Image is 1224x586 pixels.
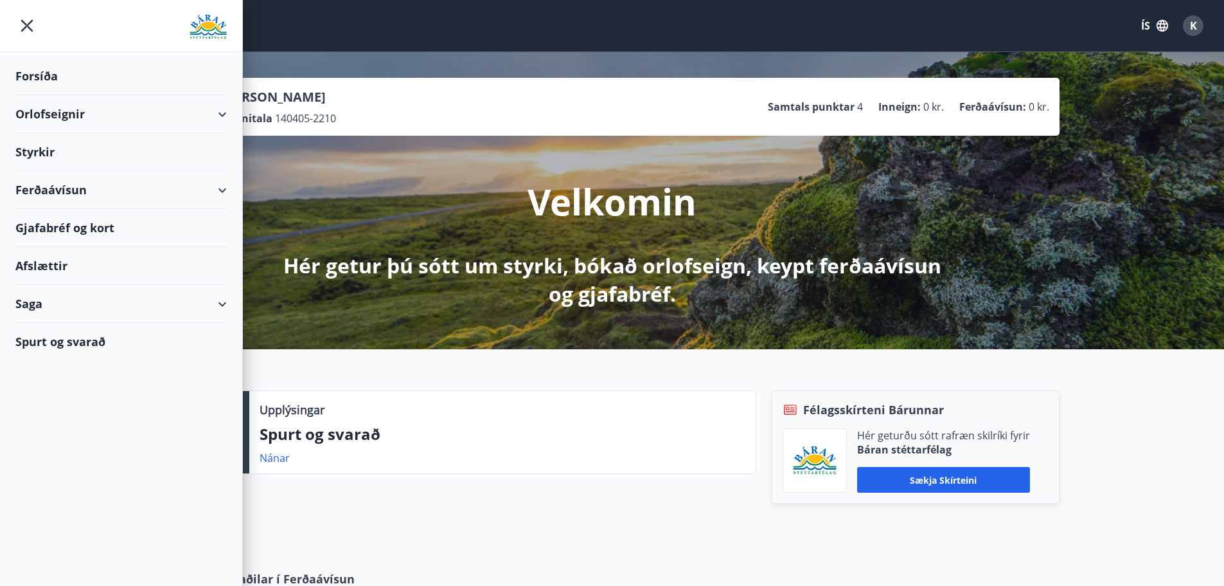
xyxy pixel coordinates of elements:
[15,95,227,133] div: Orlofseignir
[275,111,336,125] span: 140405-2210
[15,57,227,95] div: Forsíða
[260,401,324,418] p: Upplýsingar
[803,401,944,418] span: Félagsskírteni Bárunnar
[15,14,39,37] button: menu
[1134,14,1175,37] button: ÍS
[15,247,227,285] div: Afslættir
[959,100,1026,114] p: Ferðaávísun :
[1178,10,1209,41] button: K
[260,451,290,465] a: Nánar
[15,323,227,360] div: Spurt og svarað
[15,133,227,171] div: Styrkir
[273,252,952,308] p: Hér getur þú sótt um styrki, bókað orlofseign, keypt ferðaávísun og gjafabréf.
[878,100,921,114] p: Inneign :
[260,423,745,445] p: Spurt og svarað
[15,171,227,209] div: Ferðaávísun
[768,100,855,114] p: Samtals punktar
[857,100,863,114] span: 4
[15,285,227,323] div: Saga
[857,467,1030,493] button: Sækja skírteini
[1190,19,1197,33] span: K
[923,100,944,114] span: 0 kr.
[1029,100,1049,114] span: 0 kr.
[528,177,696,226] p: Velkomin
[857,443,1030,457] p: Báran stéttarfélag
[857,428,1030,443] p: Hér geturðu sótt rafræn skilríki fyrir
[190,14,227,40] img: union_logo
[793,446,837,476] img: Bz2lGXKH3FXEIQKvoQ8VL0Fr0uCiWgfgA3I6fSs8.png
[15,209,227,247] div: Gjafabréf og kort
[222,111,272,125] p: Kennitala
[222,88,336,106] p: [PERSON_NAME]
